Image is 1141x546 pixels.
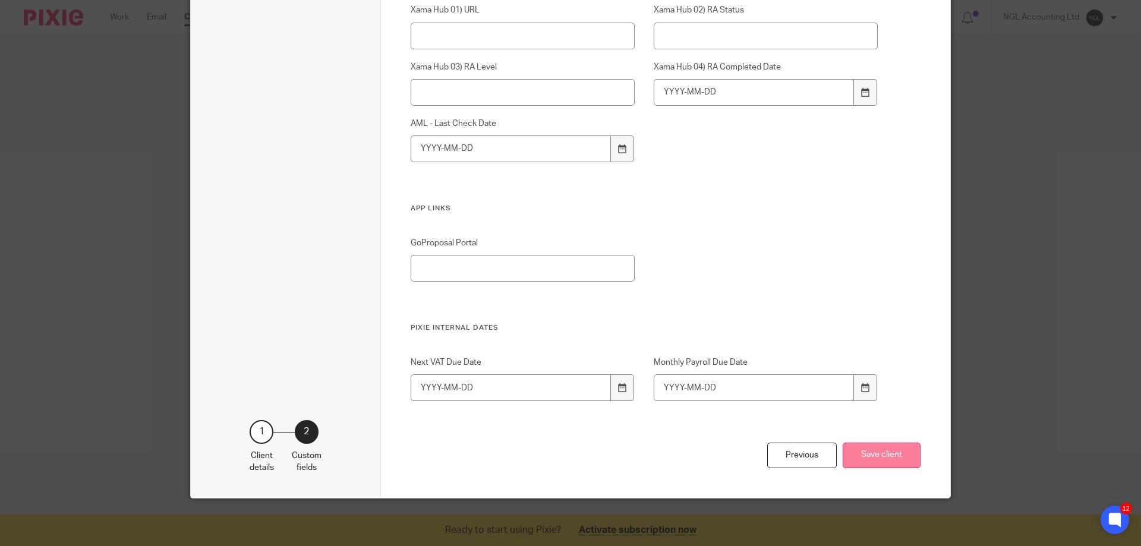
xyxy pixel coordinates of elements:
[411,135,612,162] input: YYYY-MM-DD
[654,61,878,73] label: Xama Hub 04) RA Completed Date
[250,450,274,474] p: Client details
[411,237,635,249] label: GoProposal Portal
[654,356,878,368] label: Monthly Payroll Due Date
[411,323,878,333] h3: Pixie Internal Dates
[411,4,635,16] label: Xama Hub 01) URL
[411,61,635,73] label: Xama Hub 03) RA Level
[292,450,322,474] p: Custom fields
[411,374,612,401] input: YYYY-MM-DD
[411,118,635,130] label: AML - Last Check Date
[250,420,273,444] div: 1
[654,374,855,401] input: YYYY-MM-DD
[411,204,878,213] h3: App links
[843,443,921,468] button: Save client
[654,79,855,106] input: YYYY-MM-DD
[654,4,878,16] label: Xama Hub 02) RA Status
[295,420,319,444] div: 2
[411,356,635,368] label: Next VAT Due Date
[1120,503,1132,515] div: 12
[767,443,837,468] div: Previous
